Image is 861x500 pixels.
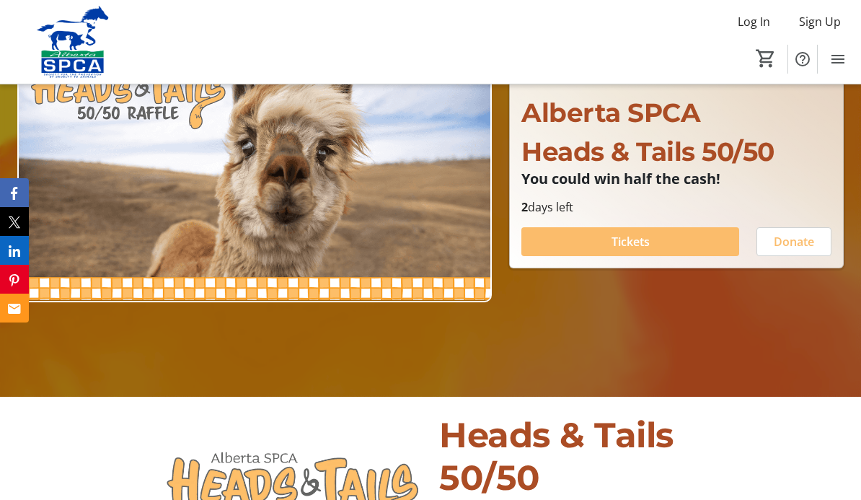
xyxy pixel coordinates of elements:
button: Help [788,45,817,74]
img: Campaign CTA Media Photo [17,35,492,302]
button: Log In [726,10,782,33]
button: Cart [753,45,779,71]
span: Log In [738,13,770,30]
span: Heads & Tails 50/50 [521,136,774,167]
p: days left [521,198,831,216]
p: You could win half the cash! [521,171,831,187]
span: Sign Up [799,13,841,30]
button: Sign Up [787,10,852,33]
span: Tickets [611,233,650,250]
span: Heads & Tails 50/50 [439,414,674,499]
button: Menu [824,45,852,74]
span: Donate [774,233,814,250]
button: Tickets [521,227,739,256]
span: Alberta SPCA [521,97,700,128]
span: 2 [521,199,528,215]
button: Donate [756,227,831,256]
img: Alberta SPCA's Logo [9,6,137,78]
